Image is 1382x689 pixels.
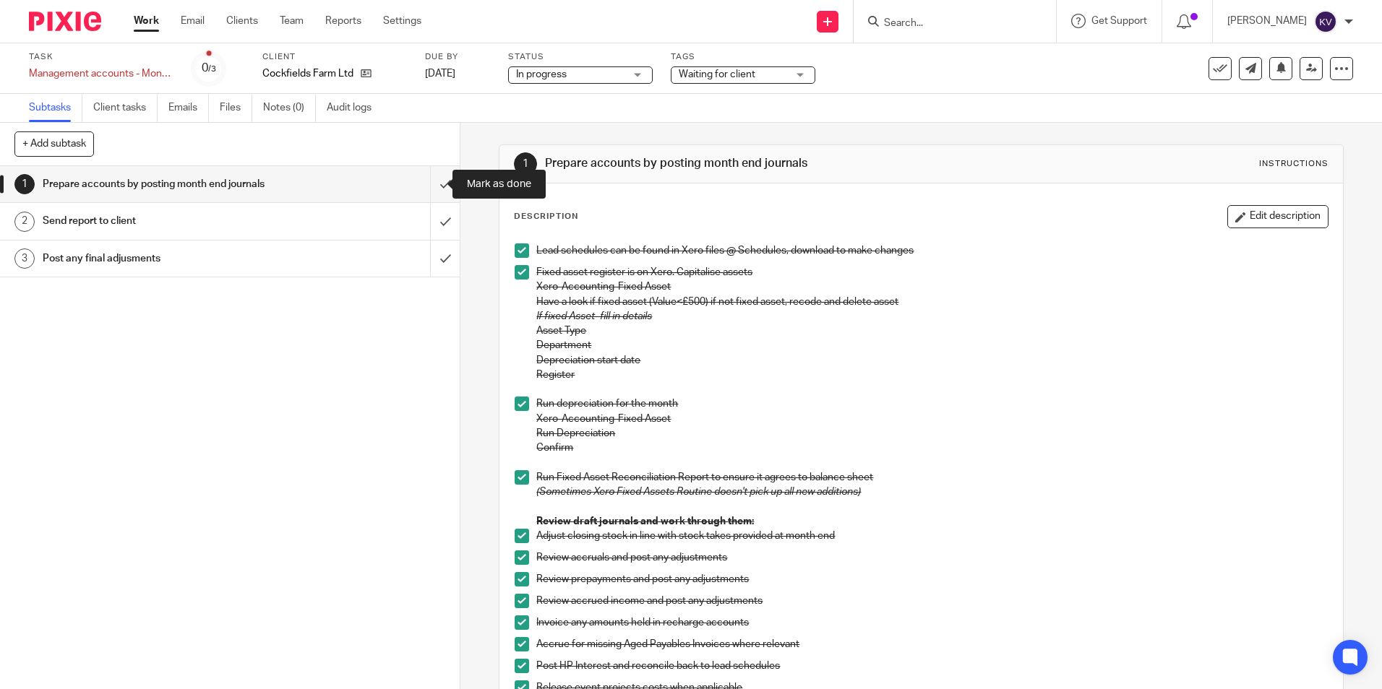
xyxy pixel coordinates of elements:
div: Instructions [1259,158,1329,170]
a: Audit logs [327,94,382,122]
p: Run Depreciation [536,426,1327,441]
a: Client tasks [93,94,158,122]
img: Pixie [29,12,101,31]
p: Invoice any amounts held in recharge accounts [536,615,1327,630]
p: Review accruals and post any adjustments [536,550,1327,565]
div: 0 [202,60,216,77]
div: 2 [14,212,35,232]
p: Have a look if fixed asset (Value<£500) if not fixed asset, recode and delete asset [536,295,1327,309]
p: Run Fixed Asset Reconciliation Report to ensure it agrees to balance sheet [536,470,1327,485]
small: /3 [208,65,216,73]
p: Cockfields Farm Ltd [262,66,353,81]
span: In progress [516,69,567,79]
a: Subtasks [29,94,82,122]
p: Fixed asset register is on Xero. Capitalise assets [536,265,1327,279]
label: Due by [425,51,490,63]
p: Lead schedules can be found in Xero files @ Schedules, download to make changes [536,243,1327,258]
a: Settings [383,14,421,28]
label: Tags [671,51,815,63]
div: 1 [14,174,35,194]
a: Notes (0) [263,94,316,122]
p: Review prepayments and post any adjustments [536,572,1327,586]
a: Files [220,94,252,122]
img: svg%3E [1314,10,1337,33]
span: Waiting for client [679,69,755,79]
label: Client [262,51,407,63]
a: Work [134,14,159,28]
input: Search [883,17,1013,30]
p: Run depreciation for the month [536,396,1327,411]
p: Department [536,338,1327,352]
p: Post HP Interest and reconcile back to lead schedules [536,659,1327,673]
p: Description [514,211,578,222]
p: Confirm [536,441,1327,455]
div: 1 [514,152,537,175]
p: Review accrued income and post any adjustments [536,594,1327,608]
label: Task [29,51,173,63]
em: If fixed Asset- fill in details [536,311,652,321]
strong: Review draft journals and work through them: [536,516,754,526]
div: 3 [14,248,35,269]
p: Register [536,368,1327,382]
a: Team [280,14,304,28]
h1: Prepare accounts by posting month end journals [545,156,952,171]
div: Management accounts - Monthly (15th) [29,66,173,81]
a: Email [181,14,205,28]
a: Reports [325,14,361,28]
h1: Post any final adjusments [43,248,291,269]
p: [PERSON_NAME] [1227,14,1307,28]
h1: Prepare accounts by posting month end journals [43,173,291,195]
p: Adjust closing stock in line with stock takes provided at month end [536,529,1327,543]
button: Edit description [1227,205,1329,228]
p: Depreciation start date [536,353,1327,368]
span: Get Support [1091,16,1147,26]
a: Emails [168,94,209,122]
button: + Add subtask [14,131,94,156]
p: Xero-Accounting-Fixed Asset [536,279,1327,294]
p: Asset Type [536,324,1327,338]
h1: Send report to client [43,210,291,232]
p: Accrue for missing Aged Payables Invoices where relevant [536,637,1327,651]
a: Clients [226,14,258,28]
span: [DATE] [425,69,455,79]
p: Xero-Accounting-Fixed Asset [536,412,1327,426]
em: (Sometimes Xero Fixed Assets Routine doesn't pick up all new additions) [536,487,861,497]
label: Status [508,51,653,63]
